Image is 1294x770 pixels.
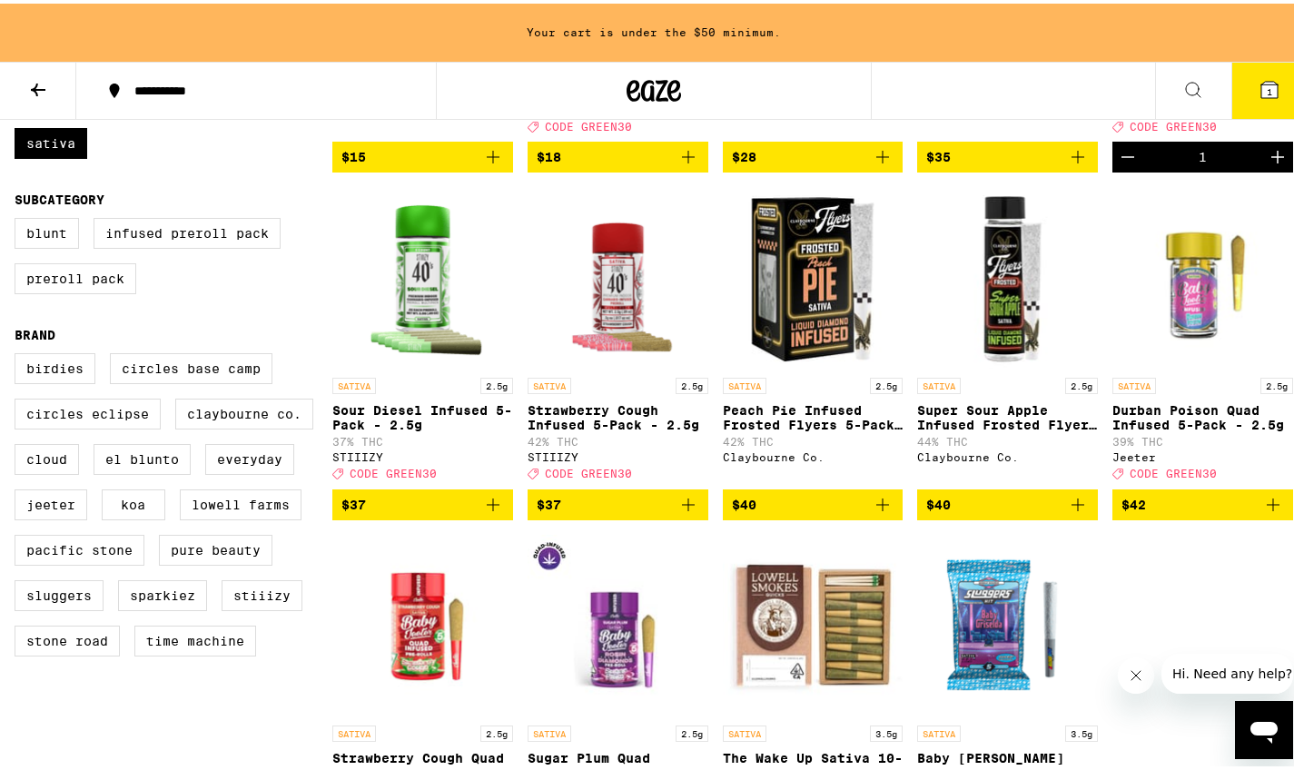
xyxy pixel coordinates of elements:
[917,183,1098,365] img: Claybourne Co. - Super Sour Apple Infused Frosted Flyer 5-Pack - 2.5g
[15,486,87,517] label: Jeeter
[917,138,1098,169] button: Add to bag
[1112,448,1293,459] div: Jeeter
[1065,722,1098,738] p: 3.5g
[676,722,708,738] p: 2.5g
[528,722,571,738] p: SATIVA
[1262,138,1293,169] button: Increment
[332,374,376,390] p: SATIVA
[528,448,708,459] div: STIIIZY
[15,395,161,426] label: Circles Eclipse
[1121,494,1146,508] span: $42
[528,432,708,444] p: 42% THC
[1112,183,1293,365] img: Jeeter - Durban Poison Quad Infused 5-Pack - 2.5g
[1112,374,1156,390] p: SATIVA
[723,138,904,169] button: Add to bag
[870,722,903,738] p: 3.5g
[15,260,136,291] label: Preroll Pack
[528,183,708,365] img: STIIIZY - Strawberry Cough Infused 5-Pack - 2.5g
[134,622,256,653] label: Time Machine
[926,146,951,161] span: $35
[723,374,766,390] p: SATIVA
[332,183,513,485] a: Open page for Sour Diesel Infused 5-Pack - 2.5g from STIIIZY
[222,577,302,607] label: STIIIZY
[528,138,708,169] button: Add to bag
[537,494,561,508] span: $37
[180,486,301,517] label: Lowell Farms
[15,214,79,245] label: Blunt
[732,494,756,508] span: $40
[723,448,904,459] div: Claybourne Co.
[15,324,55,339] legend: Brand
[545,465,632,477] span: CODE GREEN30
[917,486,1098,517] button: Add to bag
[528,486,708,517] button: Add to bag
[350,465,437,477] span: CODE GREEN30
[528,183,708,485] a: Open page for Strawberry Cough Infused 5-Pack - 2.5g from STIIIZY
[1260,374,1293,390] p: 2.5g
[1112,183,1293,485] a: Open page for Durban Poison Quad Infused 5-Pack - 2.5g from Jeeter
[528,374,571,390] p: SATIVA
[1065,374,1098,390] p: 2.5g
[15,350,95,380] label: Birdies
[917,448,1098,459] div: Claybourne Co.
[480,722,513,738] p: 2.5g
[332,531,513,713] img: Jeeter - Strawberry Cough Quad Infused 5-Pack - 2.5g
[537,146,561,161] span: $18
[1130,465,1217,477] span: CODE GREEN30
[723,183,904,365] img: Claybourne Co. - Peach Pie Infused Frosted Flyers 5-Pack - 2.5g
[159,531,272,562] label: Pure Beauty
[1118,654,1154,690] iframe: Close message
[15,577,104,607] label: Sluggers
[723,722,766,738] p: SATIVA
[917,400,1098,429] p: Super Sour Apple Infused Frosted Flyer 5-Pack - 2.5g
[332,432,513,444] p: 37% THC
[118,577,207,607] label: Sparkiez
[332,138,513,169] button: Add to bag
[917,432,1098,444] p: 44% THC
[676,374,708,390] p: 2.5g
[723,486,904,517] button: Add to bag
[110,350,272,380] label: Circles Base Camp
[332,486,513,517] button: Add to bag
[1235,697,1293,755] iframe: Button to launch messaging window
[723,400,904,429] p: Peach Pie Infused Frosted Flyers 5-Pack - 2.5g
[723,183,904,485] a: Open page for Peach Pie Infused Frosted Flyers 5-Pack - 2.5g from Claybourne Co.
[94,440,191,471] label: El Blunto
[528,531,708,713] img: Jeeter - Sugar Plum Quad Infused 5-Pack - 2.5g
[723,432,904,444] p: 42% THC
[1112,138,1143,169] button: Decrement
[175,395,313,426] label: Claybourne Co.
[1130,117,1217,129] span: CODE GREEN30
[332,722,376,738] p: SATIVA
[15,440,79,471] label: Cloud
[1161,650,1293,690] iframe: Message from company
[1112,486,1293,517] button: Add to bag
[917,531,1098,713] img: Sluggers - Baby Griselda Infused 5-pack - 3.5g
[341,146,366,161] span: $15
[1267,83,1272,94] span: 1
[15,189,104,203] legend: Subcategory
[1112,432,1293,444] p: 39% THC
[332,183,513,365] img: STIIIZY - Sour Diesel Infused 5-Pack - 2.5g
[1112,400,1293,429] p: Durban Poison Quad Infused 5-Pack - 2.5g
[528,400,708,429] p: Strawberry Cough Infused 5-Pack - 2.5g
[870,374,903,390] p: 2.5g
[15,531,144,562] label: Pacific Stone
[15,124,87,155] label: Sativa
[917,722,961,738] p: SATIVA
[205,440,294,471] label: Everyday
[723,531,904,713] img: Lowell Farms - The Wake Up Sativa 10-Pack - 3.5g
[545,117,632,129] span: CODE GREEN30
[917,183,1098,485] a: Open page for Super Sour Apple Infused Frosted Flyer 5-Pack - 2.5g from Claybourne Co.
[917,374,961,390] p: SATIVA
[15,622,120,653] label: Stone Road
[102,486,165,517] label: Koa
[332,448,513,459] div: STIIIZY
[480,374,513,390] p: 2.5g
[1199,146,1207,161] div: 1
[332,400,513,429] p: Sour Diesel Infused 5-Pack - 2.5g
[926,494,951,508] span: $40
[732,146,756,161] span: $28
[341,494,366,508] span: $37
